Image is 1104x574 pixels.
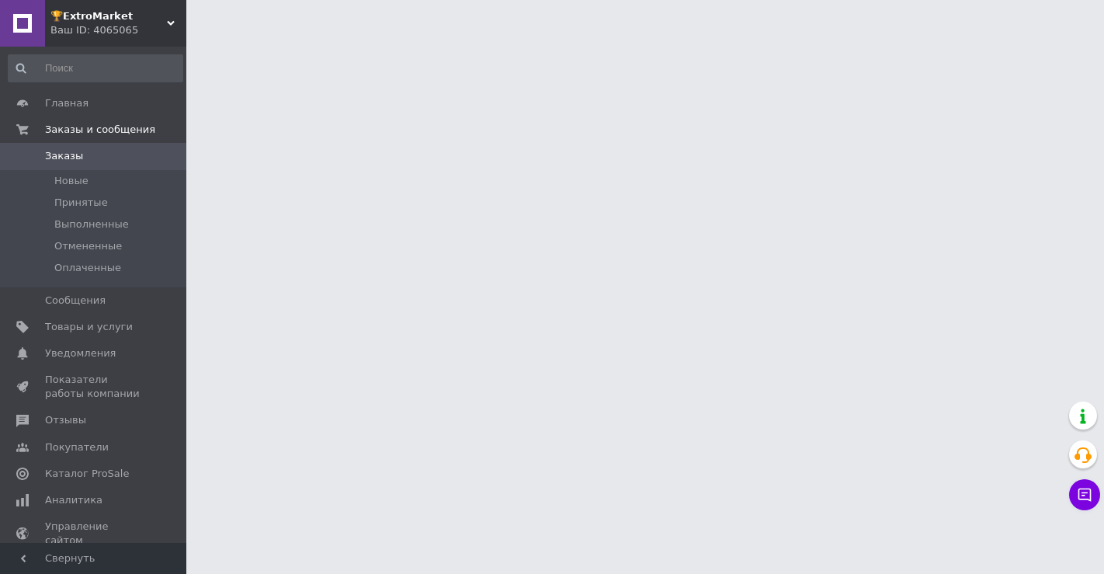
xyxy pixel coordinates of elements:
[45,123,155,137] span: Заказы и сообщения
[45,413,86,427] span: Отзывы
[45,320,133,334] span: Товары и услуги
[54,196,108,210] span: Принятые
[45,493,102,507] span: Аналитика
[45,373,144,401] span: Показатели работы компании
[50,23,186,37] div: Ваш ID: 4065065
[8,54,183,82] input: Поиск
[54,174,89,188] span: Новые
[50,9,167,23] span: 🏆𝗘𝘅𝘁𝗿𝗼𝗠𝗮𝗿𝗸𝗲𝘁
[45,520,144,548] span: Управление сайтом
[54,217,129,231] span: Выполненные
[45,440,109,454] span: Покупатели
[45,467,129,481] span: Каталог ProSale
[54,261,121,275] span: Оплаченные
[1069,479,1100,510] button: Чат с покупателем
[45,346,116,360] span: Уведомления
[45,96,89,110] span: Главная
[54,239,122,253] span: Отмененные
[45,294,106,308] span: Сообщения
[45,149,83,163] span: Заказы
